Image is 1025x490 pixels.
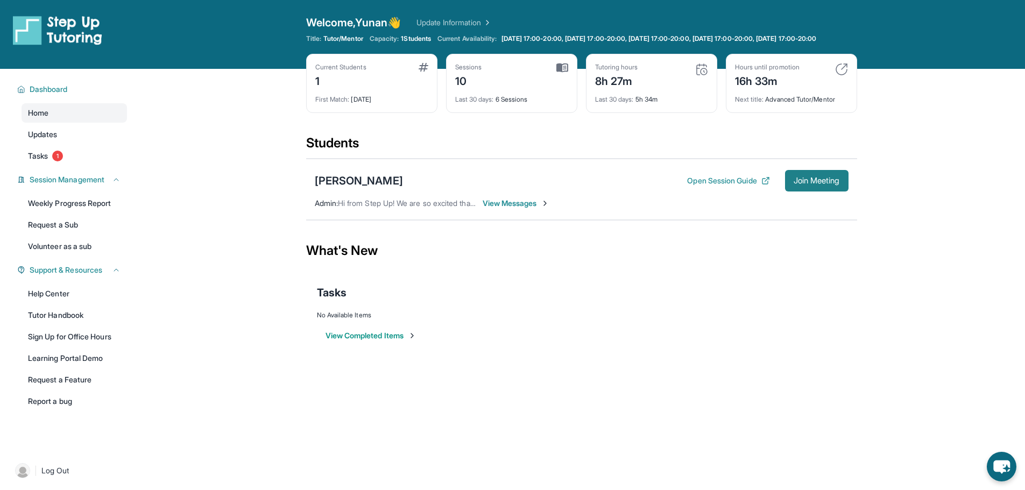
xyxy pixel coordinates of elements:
[481,17,492,28] img: Chevron Right
[28,108,48,118] span: Home
[455,95,494,103] span: Last 30 days :
[541,199,549,208] img: Chevron-Right
[987,452,1016,481] button: chat-button
[25,84,121,95] button: Dashboard
[22,215,127,235] a: Request a Sub
[22,146,127,166] a: Tasks1
[41,465,69,476] span: Log Out
[835,63,848,76] img: card
[401,34,431,43] span: 1 Students
[735,95,764,103] span: Next title :
[455,89,568,104] div: 6 Sessions
[11,459,127,482] a: |Log Out
[370,34,399,43] span: Capacity:
[326,330,416,341] button: View Completed Items
[306,34,321,43] span: Title:
[22,349,127,368] a: Learning Portal Demo
[315,198,338,208] span: Admin :
[28,129,58,140] span: Updates
[501,34,817,43] span: [DATE] 17:00-20:00, [DATE] 17:00-20:00, [DATE] 17:00-20:00, [DATE] 17:00-20:00, [DATE] 17:00-20:00
[556,63,568,73] img: card
[306,227,857,274] div: What's New
[437,34,497,43] span: Current Availability:
[499,34,819,43] a: [DATE] 17:00-20:00, [DATE] 17:00-20:00, [DATE] 17:00-20:00, [DATE] 17:00-20:00, [DATE] 17:00-20:00
[416,17,492,28] a: Update Information
[735,63,800,72] div: Hours until promotion
[735,72,800,89] div: 16h 33m
[735,89,848,104] div: Advanced Tutor/Mentor
[315,89,428,104] div: [DATE]
[323,34,363,43] span: Tutor/Mentor
[419,63,428,72] img: card
[52,151,63,161] span: 1
[22,125,127,144] a: Updates
[22,237,127,256] a: Volunteer as a sub
[30,174,104,185] span: Session Management
[695,63,708,76] img: card
[595,95,634,103] span: Last 30 days :
[455,72,482,89] div: 10
[15,463,30,478] img: user-img
[785,170,849,191] button: Join Meeting
[13,15,102,45] img: logo
[794,177,840,184] span: Join Meeting
[317,285,347,300] span: Tasks
[595,89,708,104] div: 5h 34m
[455,63,482,72] div: Sessions
[317,311,846,319] div: No Available Items
[22,306,127,325] a: Tutor Handbook
[315,95,350,103] span: First Match :
[306,15,401,30] span: Welcome, Yunan 👋
[28,151,48,161] span: Tasks
[595,63,638,72] div: Tutoring hours
[22,327,127,346] a: Sign Up for Office Hours
[22,370,127,389] a: Request a Feature
[22,284,127,303] a: Help Center
[315,63,366,72] div: Current Students
[22,194,127,213] a: Weekly Progress Report
[315,173,403,188] div: [PERSON_NAME]
[25,265,121,275] button: Support & Resources
[595,72,638,89] div: 8h 27m
[25,174,121,185] button: Session Management
[22,392,127,411] a: Report a bug
[687,175,769,186] button: Open Session Guide
[22,103,127,123] a: Home
[34,464,37,477] span: |
[483,198,550,209] span: View Messages
[30,265,102,275] span: Support & Resources
[30,84,68,95] span: Dashboard
[306,134,857,158] div: Students
[315,72,366,89] div: 1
